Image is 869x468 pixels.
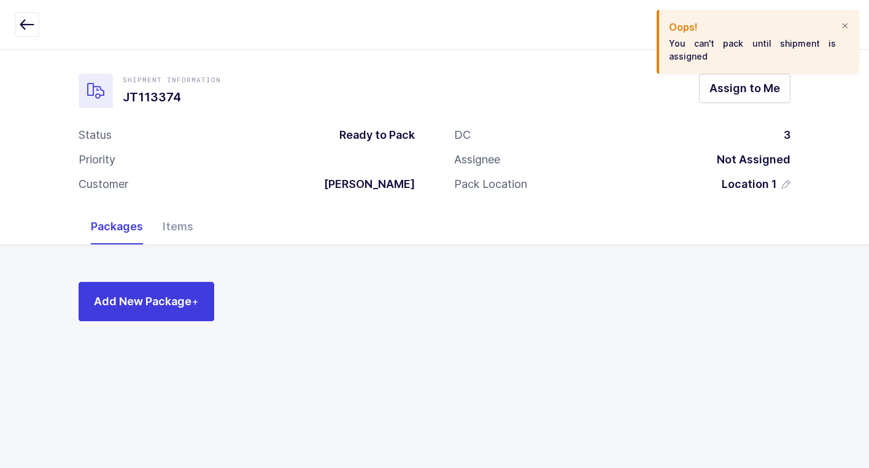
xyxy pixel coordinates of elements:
h1: JT113374 [123,87,221,107]
div: Customer [79,177,128,192]
button: Add New Package+ [79,282,214,321]
p: You can't pack until shipment is assigned [669,37,836,63]
div: Pack Location [454,177,527,192]
span: + [191,295,199,308]
button: Location 1 [722,177,790,192]
span: Location 1 [722,177,777,192]
div: Assignee [454,152,500,167]
button: Assign to Me [699,74,790,103]
div: Shipment Information [123,75,221,85]
h2: Oops! [669,20,836,34]
div: [PERSON_NAME] [314,177,415,192]
span: Assign to Me [709,80,780,96]
div: Packages [81,209,153,244]
div: Ready to Pack [330,128,415,142]
div: Items [153,209,203,244]
span: 3 [784,128,790,141]
div: Priority [79,152,115,167]
div: DC [454,128,471,142]
div: Status [79,128,112,142]
span: Add New Package [94,294,199,309]
div: Not Assigned [707,152,790,167]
